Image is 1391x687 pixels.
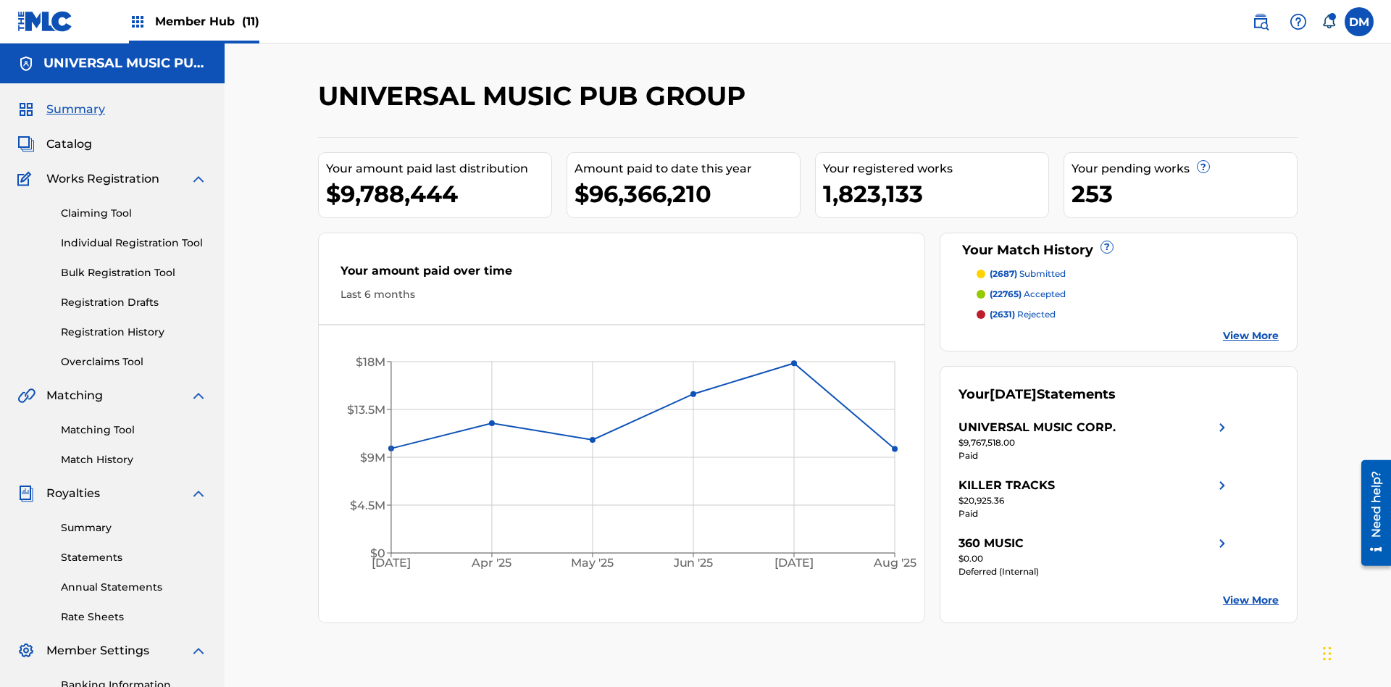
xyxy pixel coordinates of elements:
[318,80,753,112] h2: UNIVERSAL MUSIC PUB GROUP
[17,136,92,153] a: CatalogCatalog
[873,557,916,570] tspan: Aug '25
[823,178,1048,210] div: 1,823,133
[61,550,207,565] a: Statements
[1072,160,1297,178] div: Your pending works
[372,557,411,570] tspan: [DATE]
[958,535,1024,552] div: 360 MUSIC
[17,11,73,32] img: MLC Logo
[61,520,207,536] a: Summary
[1101,241,1113,253] span: ?
[958,507,1231,520] div: Paid
[673,557,714,570] tspan: Jun '25
[17,136,35,153] img: Catalog
[46,136,92,153] span: Catalog
[958,477,1231,520] a: KILLER TRACKSright chevron icon$20,925.36Paid
[990,288,1022,299] span: (22765)
[990,308,1056,321] p: rejected
[1223,593,1279,608] a: View More
[46,387,103,404] span: Matching
[990,268,1017,279] span: (2687)
[990,309,1015,320] span: (2631)
[958,385,1116,404] div: Your Statements
[17,101,35,118] img: Summary
[977,288,1279,301] a: (22765) accepted
[155,13,259,30] span: Member Hub
[1345,7,1374,36] div: User Menu
[46,170,159,188] span: Works Registration
[61,609,207,625] a: Rate Sheets
[61,452,207,467] a: Match History
[1214,477,1231,494] img: right chevron icon
[326,160,551,178] div: Your amount paid last distribution
[1319,617,1391,687] iframe: Chat Widget
[190,387,207,404] img: expand
[46,101,105,118] span: Summary
[61,325,207,340] a: Registration History
[129,13,146,30] img: Top Rightsholders
[326,178,551,210] div: $9,788,444
[17,387,35,404] img: Matching
[472,557,512,570] tspan: Apr '25
[958,535,1231,578] a: 360 MUSICright chevron icon$0.00Deferred (Internal)
[61,265,207,280] a: Bulk Registration Tool
[1214,535,1231,552] img: right chevron icon
[242,14,259,28] span: (11)
[575,160,800,178] div: Amount paid to date this year
[1252,13,1269,30] img: search
[17,55,35,72] img: Accounts
[61,580,207,595] a: Annual Statements
[61,236,207,251] a: Individual Registration Tool
[823,160,1048,178] div: Your registered works
[61,354,207,370] a: Overclaims Tool
[61,206,207,221] a: Claiming Tool
[990,288,1066,301] p: accepted
[977,267,1279,280] a: (2687) submitted
[43,55,207,72] h5: UNIVERSAL MUSIC PUB GROUP
[61,295,207,310] a: Registration Drafts
[958,436,1231,449] div: $9,767,518.00
[341,262,903,287] div: Your amount paid over time
[17,642,35,659] img: Member Settings
[17,485,35,502] img: Royalties
[17,101,105,118] a: SummarySummary
[1323,632,1332,675] div: Drag
[1350,454,1391,573] iframe: Resource Center
[958,241,1279,260] div: Your Match History
[958,419,1116,436] div: UNIVERSAL MUSIC CORP.
[990,386,1037,402] span: [DATE]
[356,355,385,369] tspan: $18M
[958,565,1231,578] div: Deferred (Internal)
[341,287,903,302] div: Last 6 months
[347,403,385,417] tspan: $13.5M
[350,499,385,512] tspan: $4.5M
[370,546,385,560] tspan: $0
[990,267,1066,280] p: submitted
[360,451,385,465] tspan: $9M
[190,170,207,188] img: expand
[46,485,100,502] span: Royalties
[17,170,36,188] img: Works Registration
[977,308,1279,321] a: (2631) rejected
[46,642,149,659] span: Member Settings
[958,449,1231,462] div: Paid
[1284,7,1313,36] div: Help
[1290,13,1307,30] img: help
[1223,328,1279,343] a: View More
[958,552,1231,565] div: $0.00
[1321,14,1336,29] div: Notifications
[1198,161,1209,172] span: ?
[958,477,1055,494] div: KILLER TRACKS
[575,178,800,210] div: $96,366,210
[775,557,814,570] tspan: [DATE]
[572,557,614,570] tspan: May '25
[958,419,1231,462] a: UNIVERSAL MUSIC CORP.right chevron icon$9,767,518.00Paid
[1214,419,1231,436] img: right chevron icon
[1072,178,1297,210] div: 253
[1246,7,1275,36] a: Public Search
[958,494,1231,507] div: $20,925.36
[190,485,207,502] img: expand
[190,642,207,659] img: expand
